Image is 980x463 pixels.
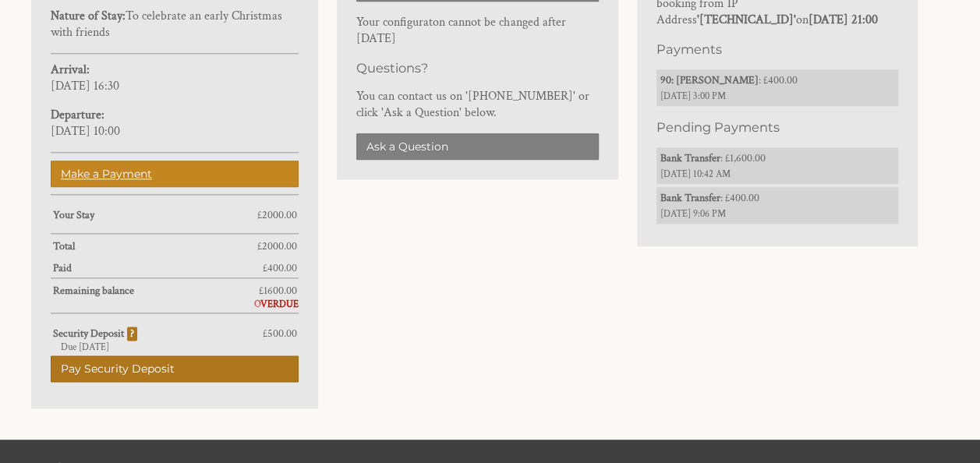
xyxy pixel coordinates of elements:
[808,12,878,28] strong: [DATE] 21:00
[51,8,299,41] p: To celebrate an early Christmas with friends
[656,187,898,224] li: : £400.00
[257,208,297,222] span: £
[53,208,257,222] strong: Your Stay
[51,107,104,123] strong: Departure:
[51,298,299,310] div: OVERDUE
[51,62,299,94] p: [DATE] 16:30
[660,207,894,220] span: [DATE] 9:06 PM
[267,261,297,275] span: 400.00
[51,161,299,187] a: Make a Payment
[257,239,297,253] span: £
[51,355,299,382] a: Pay Security Deposit
[656,41,898,57] h3: Payments
[267,327,297,341] span: 500.00
[660,191,720,205] strong: Bank Transfer
[264,284,297,298] span: 1600.00
[356,133,598,160] a: Ask a Question
[656,119,898,135] h3: Pending Payments
[263,261,297,275] span: £
[356,88,598,121] p: You can contact us on '[PHONE_NUMBER]' or click 'Ask a Question' below.
[356,60,598,76] h3: Questions?
[53,327,138,341] strong: Security Deposit
[660,151,720,165] strong: Bank Transfer
[53,284,259,298] strong: Remaining balance
[51,341,299,353] div: Due [DATE]
[259,284,297,298] span: £
[660,73,759,87] strong: 90: [PERSON_NAME]
[356,14,598,47] p: Your configuraton cannot be changed after [DATE]
[53,239,257,253] strong: Total
[656,147,898,184] li: : £1,600.00
[697,12,796,28] strong: '[TECHNICAL_ID]'
[262,208,297,222] span: 2000.00
[51,107,299,140] p: [DATE] 10:00
[263,327,297,341] span: £
[262,239,297,253] span: 2000.00
[51,8,126,24] strong: Nature of Stay:
[660,90,894,102] span: [DATE] 3:00 PM
[51,62,90,78] strong: Arrival:
[656,69,898,106] li: : £400.00
[660,168,894,180] span: [DATE] 10:42 AM
[53,261,263,275] strong: Paid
